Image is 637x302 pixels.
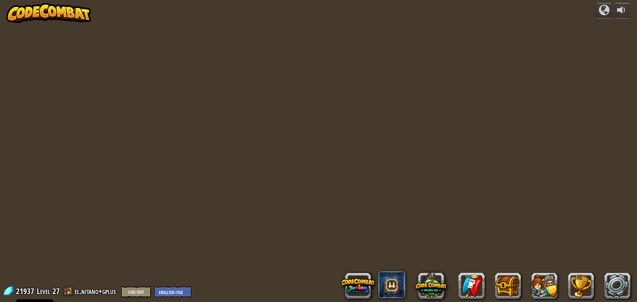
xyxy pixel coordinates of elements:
button: Adjust volume [614,3,631,19]
span: Level [37,286,50,297]
span: 27 [52,286,60,296]
button: Campaigns [596,3,612,19]
span: 21937 [16,286,36,296]
img: CodeCombat - Learn how to code by playing a game [6,3,91,23]
a: el.nitano+gplus [75,286,118,296]
button: Log Out [121,286,151,297]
